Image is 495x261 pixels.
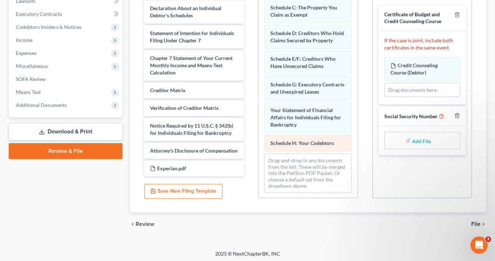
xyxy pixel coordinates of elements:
button: Save New Filing Template [144,184,222,199]
iframe: Intercom live chat [470,236,488,254]
img: Profile image for Emma [21,4,32,16]
span: Executory Contracts [16,11,62,17]
span: Notice Required by 11 U.S.C. § 342(b) for Individuals Filing for Bankruptcy [150,123,233,136]
span: Declaration About an Individual Debtor's Schedules [150,5,221,18]
span: Means Test [16,89,41,95]
div: Drag-and-drop in any documents from the left. These will be merged into the Petition PDF Packet. ... [264,153,352,193]
span: Schedule H: Your Codebtors [270,140,334,146]
button: Upload attachment [34,206,40,211]
span: File [471,221,481,227]
span: Attorney's Disclosure of Compensation [150,147,238,154]
button: chevron_left Review [130,221,162,227]
span: Statement of Intention for Individuals Filing Under Chapter 7 [150,30,234,43]
img: Profile image for Lindsey [31,4,42,16]
a: Review & File [9,143,123,159]
span: Experian.pdf [157,165,186,171]
a: SOFA Review [10,73,123,86]
span: Credit Counseling Course (Debtor) [390,62,438,76]
span: Social Security Number [384,113,438,119]
h1: NextChapter App [55,4,104,9]
span: Schedule C: The Property You Claim as Exempt [270,4,337,18]
p: If the case is joint, include both certificates in the same event. [384,37,460,51]
span: Chapter 7 Statement of Your Current Monthly Income and Means-Test Calculation [150,55,233,76]
span: Miscellaneous [16,63,48,69]
span: Verification of Creditor Matrix [150,105,219,111]
p: A few hours [61,9,89,16]
span: 3 [485,236,491,242]
i: chevron_right [481,221,486,227]
button: go back [5,3,18,17]
span: Creditor Matrix [150,87,186,93]
div: Drag documents here. [384,83,460,97]
span: Certificate of Budget and Credit Counseling Course [384,11,441,24]
button: Home [126,3,140,17]
span: SOFA Review [16,76,46,82]
a: Download & Print [9,123,123,140]
i: chevron_left [130,221,136,227]
button: Gif picker [23,206,28,211]
a: Executory Contracts [10,8,123,21]
span: Schedule G: Executory Contracts and Unexpired Leases [270,81,344,95]
span: Additional Documents [16,102,67,108]
span: Schedule E/F: Creditors Who Have Unsecured Claims [270,56,336,69]
span: Income [16,37,32,43]
span: Schedule D: Creditors Who Hold Claims Secured by Property [270,30,344,43]
img: Profile image for James [41,4,52,16]
span: Your Statement of Financial Affairs for Individuals Filing for Bankruptcy [270,107,341,128]
span: Expenses [16,50,36,56]
textarea: Message… [6,191,138,203]
button: Emoji picker [11,206,17,211]
span: Review [136,221,154,227]
button: Send a message… [124,203,135,214]
span: Codebtors Insiders & Notices [16,24,81,30]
